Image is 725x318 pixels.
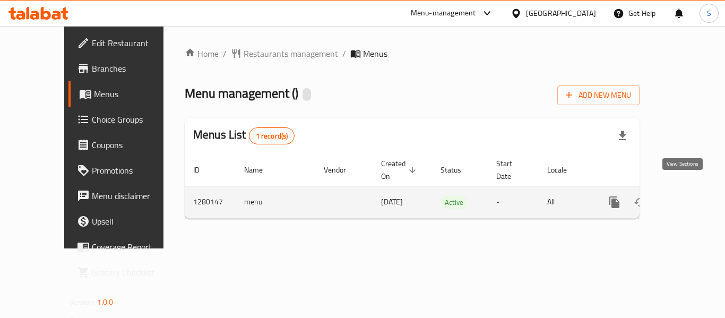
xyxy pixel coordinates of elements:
a: Choice Groups [68,107,185,132]
div: Total records count [249,127,295,144]
div: Menu-management [411,7,476,20]
span: Add New Menu [566,89,631,102]
span: Version: [70,295,96,309]
a: Menu disclaimer [68,183,185,209]
nav: breadcrumb [185,47,640,60]
span: 1.0.0 [97,295,114,309]
td: menu [236,186,315,218]
span: Vendor [324,164,360,176]
span: Name [244,164,277,176]
span: Menus [94,88,177,100]
button: Change Status [627,190,653,215]
a: Restaurants management [231,47,338,60]
span: Start Date [496,157,526,183]
span: Branches [92,62,177,75]
span: Menu disclaimer [92,190,177,202]
span: Active [441,196,468,209]
a: Branches [68,56,185,81]
a: Promotions [68,158,185,183]
td: - [488,186,539,218]
span: Edit Restaurant [92,37,177,49]
span: Coverage Report [92,240,177,253]
span: Menus [363,47,387,60]
span: S [707,7,711,19]
a: Coverage Report [68,234,185,260]
a: Home [185,47,219,60]
span: Created On [381,157,419,183]
span: Locale [547,164,581,176]
span: Menu management ( ) [185,81,298,105]
span: Grocery Checklist [92,266,177,279]
span: Restaurants management [244,47,338,60]
li: / [223,47,227,60]
span: ID [193,164,213,176]
span: Status [441,164,475,176]
span: 1 record(s) [249,131,295,141]
div: [GEOGRAPHIC_DATA] [526,7,596,19]
table: enhanced table [185,154,712,219]
td: All [539,186,593,218]
a: Upsell [68,209,185,234]
span: Choice Groups [92,113,177,126]
span: Coupons [92,139,177,151]
span: [DATE] [381,195,403,209]
a: Edit Restaurant [68,30,185,56]
button: more [602,190,627,215]
th: Actions [593,154,712,186]
a: Menus [68,81,185,107]
td: 1280147 [185,186,236,218]
span: Upsell [92,215,177,228]
span: Promotions [92,164,177,177]
a: Grocery Checklist [68,260,185,285]
div: Export file [610,123,635,149]
li: / [342,47,346,60]
h2: Menus List [193,127,295,144]
button: Add New Menu [557,85,640,105]
a: Coupons [68,132,185,158]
